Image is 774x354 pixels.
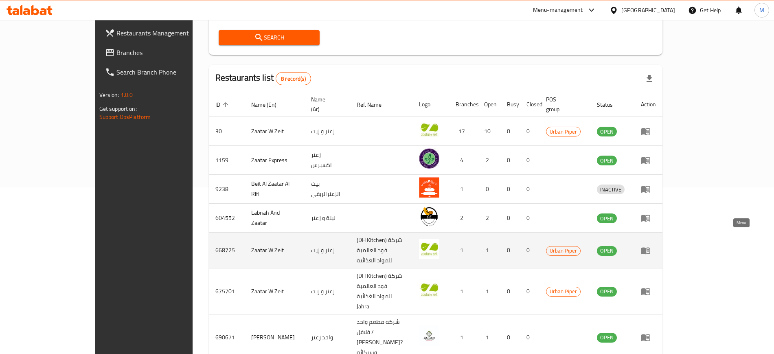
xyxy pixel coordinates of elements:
[597,287,617,296] span: OPEN
[209,204,245,233] td: 604552
[641,155,656,165] div: Menu
[759,6,764,15] span: M
[99,43,224,62] a: Branches
[449,233,478,268] td: 1
[597,333,617,342] span: OPEN
[276,75,311,83] span: 8 record(s)
[276,72,311,85] div: Total records count
[99,62,224,82] a: Search Branch Phone
[500,146,520,175] td: 0
[449,175,478,204] td: 1
[245,268,305,314] td: Zaatar W Zeit
[419,119,439,140] img: Zaatar W Zeit
[305,233,350,268] td: زعتر و زيت
[245,146,305,175] td: Zaatar Express
[520,146,539,175] td: 0
[99,112,151,122] a: Support.OpsPlatform
[520,175,539,204] td: 0
[116,28,218,38] span: Restaurants Management
[520,92,539,117] th: Closed
[209,117,245,146] td: 30
[449,204,478,233] td: 2
[500,268,520,314] td: 0
[641,286,656,296] div: Menu
[412,92,449,117] th: Logo
[209,233,245,268] td: 668725
[533,5,583,15] div: Menu-management
[449,92,478,117] th: Branches
[116,48,218,57] span: Branches
[597,100,623,110] span: Status
[478,233,500,268] td: 1
[116,67,218,77] span: Search Branch Phone
[478,92,500,117] th: Open
[520,233,539,268] td: 0
[215,100,231,110] span: ID
[546,127,580,136] span: Urban Piper
[99,90,119,100] span: Version:
[305,175,350,204] td: بيت الزعترالريفي
[449,146,478,175] td: 4
[597,246,617,256] div: OPEN
[419,325,439,346] img: Wahed Zaatar
[520,268,539,314] td: 0
[121,90,133,100] span: 1.0.0
[350,268,413,314] td: (DH Kitchen) شركة فود العالمية للمواد الغذائية Jahra
[478,175,500,204] td: 0
[449,268,478,314] td: 1
[641,126,656,136] div: Menu
[305,268,350,314] td: زعتر و زيت
[634,92,662,117] th: Action
[640,69,659,88] div: Export file
[305,204,350,233] td: لبنة و زعتر
[350,233,413,268] td: (DH Kitchen) شركة فود العالمية للمواد الغذائية
[419,177,439,198] img: Beit Al Zaatar Al Rifi
[251,100,287,110] span: Name (En)
[597,185,625,194] span: INACTIVE
[245,175,305,204] td: Beit Al Zaatar Al Rifi
[500,204,520,233] td: 0
[641,184,656,194] div: Menu
[597,156,617,165] span: OPEN
[597,127,617,136] span: OPEN
[621,6,675,15] div: [GEOGRAPHIC_DATA]
[478,117,500,146] td: 10
[500,92,520,117] th: Busy
[305,146,350,175] td: زعتر اكسبرس
[419,279,439,300] img: Zaatar W Zeit
[546,246,580,255] span: Urban Piper
[500,175,520,204] td: 0
[597,246,617,255] span: OPEN
[641,213,656,223] div: Menu
[245,233,305,268] td: Zaatar W Zeit
[215,72,311,85] h2: Restaurants list
[99,23,224,43] a: Restaurants Management
[245,117,305,146] td: Zaatar W Zeit
[546,287,580,296] span: Urban Piper
[478,146,500,175] td: 2
[99,103,137,114] span: Get support on:
[225,33,314,43] span: Search
[245,204,305,233] td: Labnah And Zaatar
[597,214,617,223] span: OPEN
[641,332,656,342] div: Menu
[419,206,439,226] img: Labnah And Zaatar
[520,117,539,146] td: 0
[419,148,439,169] img: Zaatar Express
[305,117,350,146] td: زعتر و زيت
[209,175,245,204] td: 9238
[478,268,500,314] td: 1
[209,146,245,175] td: 1159
[478,204,500,233] td: 2
[209,268,245,314] td: 675701
[449,117,478,146] td: 17
[311,95,340,114] span: Name (Ar)
[500,117,520,146] td: 0
[219,30,320,45] button: Search
[546,95,581,114] span: POS group
[500,233,520,268] td: 0
[520,204,539,233] td: 0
